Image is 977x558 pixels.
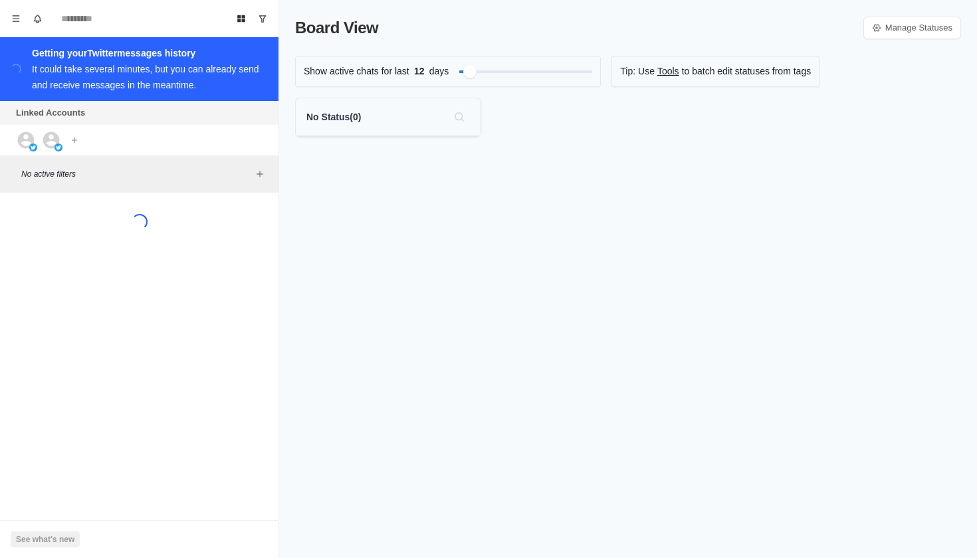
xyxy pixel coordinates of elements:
button: Add account [66,132,82,148]
div: It could take several minutes, but you can already send and receive messages in the meantime. [32,64,259,90]
button: Notifications [27,8,48,29]
p: No active filters [21,168,252,180]
p: Show active chats for last [304,64,409,78]
button: Add filters [252,166,268,182]
a: Manage Statuses [863,17,961,39]
p: No Status ( 0 ) [306,110,361,124]
p: to batch edit statuses from tags [682,64,812,78]
button: Search [449,106,470,128]
img: picture [54,143,62,151]
img: picture [29,143,37,151]
p: Board View [295,16,378,40]
span: 12 [409,64,429,78]
p: days [429,64,449,78]
a: Tools [657,64,679,78]
p: Tip: Use [620,64,655,78]
button: See what's new [11,531,80,547]
div: Filter by activity days [463,65,477,78]
button: Show unread conversations [252,8,273,29]
p: Linked Accounts [16,106,85,120]
button: Menu [5,8,27,29]
button: Board View [231,8,252,29]
div: Getting your Twitter messages history [32,45,263,61]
